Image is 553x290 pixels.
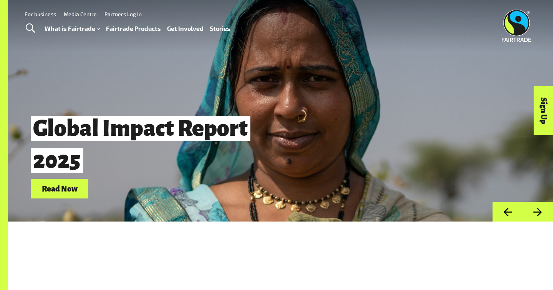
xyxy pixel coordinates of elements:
[106,23,161,34] a: Fairtrade Products
[21,19,40,38] a: Toggle Search
[64,11,97,17] a: Media Centre
[167,23,204,34] a: Get Involved
[31,116,250,173] span: Global Impact Report 2025
[25,11,56,17] a: For business
[104,11,142,17] a: Partners Log In
[45,23,100,34] a: What is Fairtrade
[210,23,230,34] a: Stories
[492,202,523,222] button: Previous
[502,10,531,42] img: Fairtrade Australia New Zealand logo
[31,179,88,198] a: Read Now
[523,202,553,222] button: Next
